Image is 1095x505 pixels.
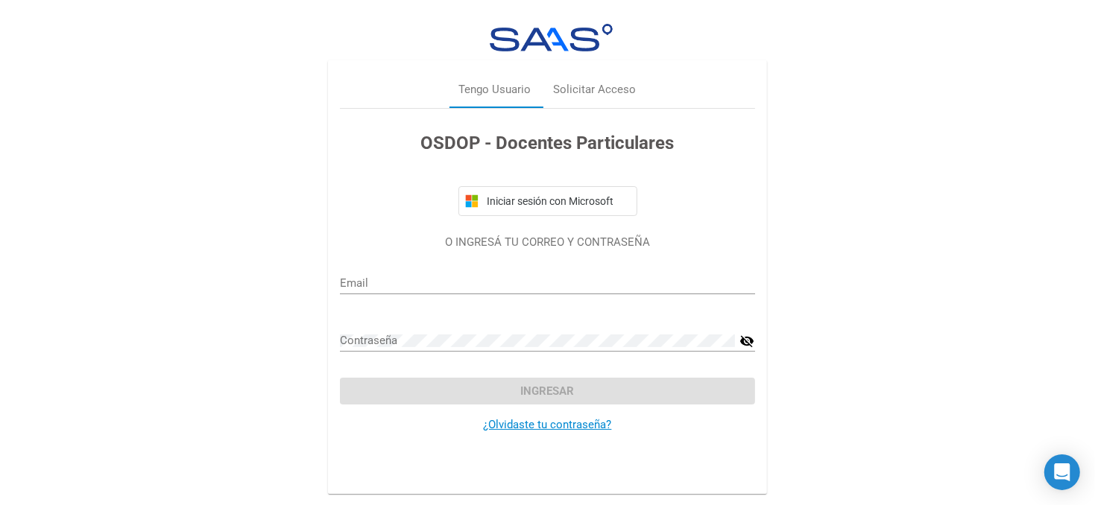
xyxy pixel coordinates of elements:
div: Solicitar Acceso [554,82,637,99]
span: Iniciar sesión con Microsoft [485,195,631,207]
button: Ingresar [340,378,755,404]
button: Iniciar sesión con Microsoft [458,186,637,216]
span: Ingresar [521,384,575,398]
mat-icon: visibility_off [740,332,755,350]
div: Tengo Usuario [459,82,531,99]
a: ¿Olvidaste tu contraseña? [484,418,612,431]
h3: OSDOP - Docentes Particulares [340,130,755,156]
p: O INGRESÁ TU CORREO Y CONTRASEÑA [340,234,755,251]
div: Open Intercom Messenger [1044,454,1080,490]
